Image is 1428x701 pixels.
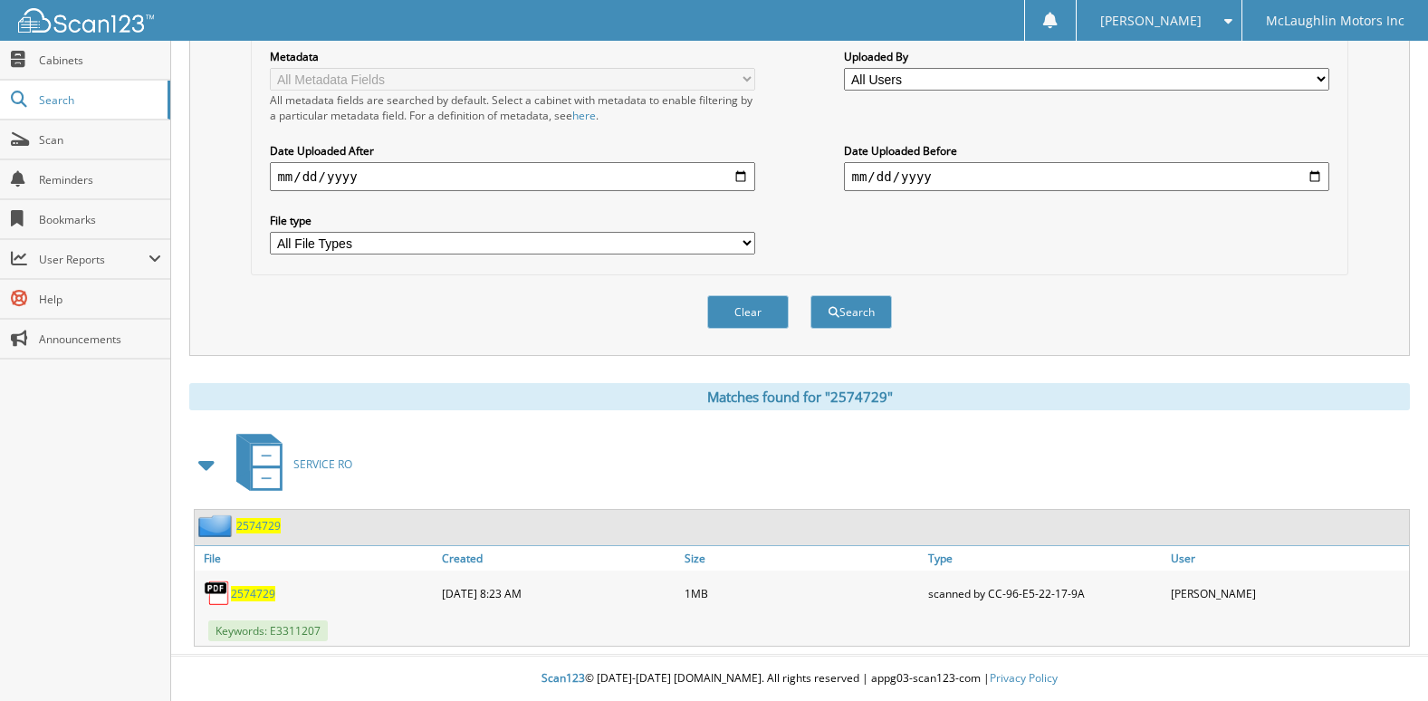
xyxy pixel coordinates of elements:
[270,162,754,191] input: start
[270,49,754,64] label: Metadata
[236,518,281,533] a: 2574729
[39,212,161,227] span: Bookmarks
[189,383,1410,410] div: Matches found for "2574729"
[225,428,352,500] a: SERVICE RO
[810,295,892,329] button: Search
[844,143,1328,158] label: Date Uploaded Before
[270,143,754,158] label: Date Uploaded After
[204,580,231,607] img: PDF.png
[39,172,161,187] span: Reminders
[680,546,923,571] a: Size
[39,53,161,68] span: Cabinets
[171,657,1428,701] div: © [DATE]-[DATE] [DOMAIN_NAME]. All rights reserved | appg03-scan123-com |
[270,92,754,123] div: All metadata fields are searched by default. Select a cabinet with metadata to enable filtering b...
[437,575,680,611] div: [DATE] 8:23 AM
[844,162,1328,191] input: end
[924,546,1166,571] a: Type
[39,92,158,108] span: Search
[924,575,1166,611] div: scanned by CC-96-E5-22-17-9A
[844,49,1328,64] label: Uploaded By
[208,620,328,641] span: Keywords: E3311207
[231,586,275,601] a: 2574729
[18,8,154,33] img: scan123-logo-white.svg
[39,292,161,307] span: Help
[680,575,923,611] div: 1MB
[1337,614,1428,701] iframe: Chat Widget
[437,546,680,571] a: Created
[270,213,754,228] label: File type
[990,670,1058,686] a: Privacy Policy
[1266,15,1404,26] span: McLaughlin Motors Inc
[541,670,585,686] span: Scan123
[707,295,789,329] button: Clear
[1166,575,1409,611] div: [PERSON_NAME]
[1100,15,1202,26] span: [PERSON_NAME]
[572,108,596,123] a: here
[39,132,161,148] span: Scan
[39,252,149,267] span: User Reports
[195,546,437,571] a: File
[198,514,236,537] img: folder2.png
[39,331,161,347] span: Announcements
[293,456,352,472] span: SERVICE RO
[1166,546,1409,571] a: User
